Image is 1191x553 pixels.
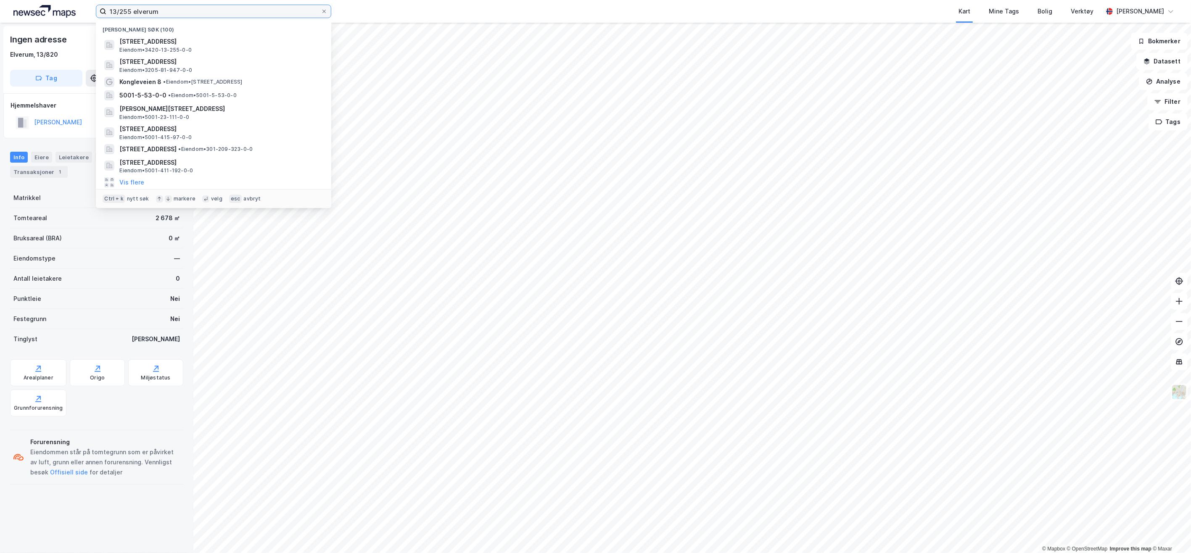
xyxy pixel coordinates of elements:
[170,314,180,324] div: Nei
[10,70,82,87] button: Tag
[1147,93,1188,110] button: Filter
[119,57,321,67] span: [STREET_ADDRESS]
[163,79,166,85] span: •
[1139,73,1188,90] button: Analyse
[169,233,180,243] div: 0 ㎡
[13,274,62,284] div: Antall leietakere
[96,20,331,35] div: [PERSON_NAME] søk (100)
[30,447,180,477] div: Eiendommen står på tomtegrunn som er påvirket av luft, grunn eller annen forurensning. Vennligst ...
[174,195,195,202] div: markere
[174,253,180,263] div: —
[1149,113,1188,130] button: Tags
[13,334,37,344] div: Tinglyst
[178,146,253,153] span: Eiendom • 301-209-323-0-0
[14,405,63,411] div: Grunnforurensning
[1038,6,1052,16] div: Bolig
[119,144,177,154] span: [STREET_ADDRESS]
[243,195,261,202] div: avbryt
[1071,6,1093,16] div: Verktøy
[1116,6,1164,16] div: [PERSON_NAME]
[13,253,55,263] div: Eiendomstype
[1171,384,1187,400] img: Z
[127,195,149,202] div: nytt søk
[176,274,180,284] div: 0
[1149,513,1191,553] iframe: Chat Widget
[119,37,321,47] span: [STREET_ADDRESS]
[31,152,52,163] div: Eiere
[1149,513,1191,553] div: Kontrollprogram for chat
[119,158,321,168] span: [STREET_ADDRESS]
[106,5,321,18] input: Søk på adresse, matrikkel, gårdeiere, leietakere eller personer
[11,100,183,111] div: Hjemmelshaver
[56,168,64,176] div: 1
[119,90,166,100] span: 5001-5-53-0-0
[168,92,171,98] span: •
[211,195,222,202] div: velg
[119,104,321,114] span: [PERSON_NAME][STREET_ADDRESS]
[13,314,46,324] div: Festegrunn
[1136,53,1188,70] button: Datasett
[1110,546,1151,552] a: Improve this map
[119,47,192,53] span: Eiendom • 3420-13-255-0-0
[119,134,192,141] span: Eiendom • 5001-415-97-0-0
[170,294,180,304] div: Nei
[119,167,193,174] span: Eiendom • 5001-411-192-0-0
[156,213,180,223] div: 2 678 ㎡
[13,193,41,203] div: Matrikkel
[24,374,53,381] div: Arealplaner
[168,92,236,99] span: Eiendom • 5001-5-53-0-0
[103,195,125,203] div: Ctrl + k
[178,146,181,152] span: •
[229,195,242,203] div: esc
[1131,33,1188,50] button: Bokmerker
[141,374,171,381] div: Miljøstatus
[959,6,970,16] div: Kart
[13,5,76,18] img: logo.a4113a55bc3d86da70a041830d287a7e.svg
[119,67,192,74] span: Eiendom • 3205-81-947-0-0
[90,374,105,381] div: Origo
[13,213,47,223] div: Tomteareal
[30,437,180,447] div: Forurensning
[119,177,144,187] button: Vis flere
[10,50,58,60] div: Elverum, 13/820
[10,152,28,163] div: Info
[95,152,127,163] div: Datasett
[1067,546,1108,552] a: OpenStreetMap
[119,77,161,87] span: Kongleveien 8
[10,33,68,46] div: Ingen adresse
[163,79,242,85] span: Eiendom • [STREET_ADDRESS]
[13,294,41,304] div: Punktleie
[55,152,92,163] div: Leietakere
[1042,546,1065,552] a: Mapbox
[989,6,1019,16] div: Mine Tags
[10,166,68,178] div: Transaksjoner
[13,233,62,243] div: Bruksareal (BRA)
[119,114,189,121] span: Eiendom • 5001-23-111-0-0
[119,124,321,134] span: [STREET_ADDRESS]
[132,334,180,344] div: [PERSON_NAME]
